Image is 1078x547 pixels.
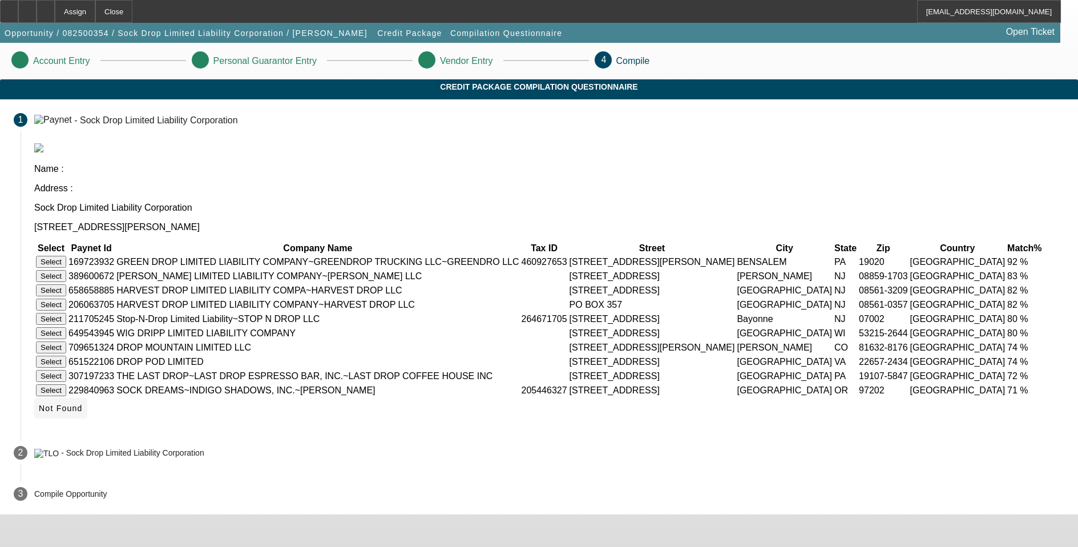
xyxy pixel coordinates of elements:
button: Select [36,313,66,325]
td: 08561-0357 [858,298,908,311]
td: [GEOGRAPHIC_DATA] [910,355,1006,368]
td: [GEOGRAPHIC_DATA] [910,270,1006,283]
td: GREEN DROP LIMITED LIABILITY COMPANY~GREENDROP TRUCKING LLC~GREENDRO LLC [116,255,519,268]
th: Match% [1007,243,1042,254]
button: Select [36,341,66,353]
button: Select [36,370,66,382]
img: TLO [34,449,59,458]
td: 649543945 [68,327,115,340]
td: [GEOGRAPHIC_DATA] [910,312,1006,325]
td: 460927653 [521,255,568,268]
td: [GEOGRAPHIC_DATA] [910,327,1006,340]
a: Open Ticket [1002,22,1059,42]
td: PA [834,369,857,383]
td: [STREET_ADDRESS] [569,355,736,368]
p: Address : [34,183,1064,194]
td: NJ [834,284,857,297]
button: Compilation Questionnaire [447,23,565,43]
p: Compile [616,56,650,66]
img: paynet_logo.jpg [34,143,43,152]
button: Not Found [34,398,87,419]
td: [GEOGRAPHIC_DATA] [736,355,833,368]
button: Select [36,270,66,282]
button: Select [36,327,66,339]
th: Company Name [116,243,519,254]
td: 80 % [1007,327,1042,340]
p: Sock Drop Limited Liability Corporation [34,203,1064,213]
td: [STREET_ADDRESS] [569,312,736,325]
td: 80 % [1007,312,1042,325]
span: 4 [601,55,607,65]
td: CO [834,341,857,354]
td: 206063705 [68,298,115,311]
p: Name : [34,164,1064,174]
span: Opportunity / 082500354 / Sock Drop Limited Liability Corporation / [PERSON_NAME] [5,29,368,38]
td: 74 % [1007,341,1042,354]
th: Zip [858,243,908,254]
button: Select [36,356,66,368]
span: Compilation Questionnaire [450,29,562,38]
td: [STREET_ADDRESS] [569,327,736,340]
td: 07002 [858,312,908,325]
td: 72 % [1007,369,1042,383]
td: [GEOGRAPHIC_DATA] [910,384,1006,397]
td: Stop-N-Drop Limited Liability~STOP N DROP LLC [116,312,519,325]
td: 81632-8176 [858,341,908,354]
th: City [736,243,833,254]
th: Paynet Id [68,243,115,254]
td: [GEOGRAPHIC_DATA] [736,298,833,311]
td: 169723932 [68,255,115,268]
th: Select [35,243,67,254]
td: 205446327 [521,384,568,397]
td: [STREET_ADDRESS] [569,384,736,397]
td: 82 % [1007,298,1042,311]
img: Paynet [34,115,72,125]
p: Compile Opportunity [34,489,107,498]
td: 83 % [1007,270,1042,283]
td: BENSALEM [736,255,833,268]
td: [STREET_ADDRESS] [569,369,736,383]
td: [STREET_ADDRESS][PERSON_NAME] [569,341,736,354]
td: 97202 [858,384,908,397]
button: Select [36,256,66,268]
p: [STREET_ADDRESS][PERSON_NAME] [34,222,1064,232]
td: PO BOX 357 [569,298,736,311]
th: Country [910,243,1006,254]
td: [PERSON_NAME] [736,341,833,354]
td: 264671705 [521,312,568,325]
td: [GEOGRAPHIC_DATA] [910,369,1006,383]
td: 71 % [1007,384,1042,397]
td: VA [834,355,857,368]
p: Account Entry [33,56,90,66]
p: Personal Guarantor Entry [213,56,317,66]
td: WIG DRIPP LIMITED LIABILITY COMPANY [116,327,519,340]
td: [GEOGRAPHIC_DATA] [910,298,1006,311]
td: [STREET_ADDRESS] [569,270,736,283]
div: - Sock Drop Limited Liability Corporation [74,115,237,124]
th: State [834,243,857,254]
td: NJ [834,298,857,311]
td: [PERSON_NAME] [736,270,833,283]
span: Credit Package Compilation Questionnaire [9,82,1069,91]
td: NJ [834,312,857,325]
td: THE LAST DROP~LAST DROP ESPRESSO BAR, INC.~LAST DROP COFFEE HOUSE INC [116,369,519,383]
td: 19107-5847 [858,369,908,383]
td: 389600672 [68,270,115,283]
td: [STREET_ADDRESS] [569,284,736,297]
td: NJ [834,270,857,283]
td: WI [834,327,857,340]
td: 658658885 [68,284,115,297]
td: [GEOGRAPHIC_DATA] [910,255,1006,268]
td: [GEOGRAPHIC_DATA] [910,284,1006,297]
td: 08859-1703 [858,270,908,283]
td: Bayonne [736,312,833,325]
td: 22657-2434 [858,355,908,368]
td: [GEOGRAPHIC_DATA] [736,369,833,383]
button: Credit Package [374,23,445,43]
td: 709651324 [68,341,115,354]
td: [GEOGRAPHIC_DATA] [736,284,833,297]
th: Tax ID [521,243,568,254]
td: [GEOGRAPHIC_DATA] [736,384,833,397]
td: 307197233 [68,369,115,383]
td: 92 % [1007,255,1042,268]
